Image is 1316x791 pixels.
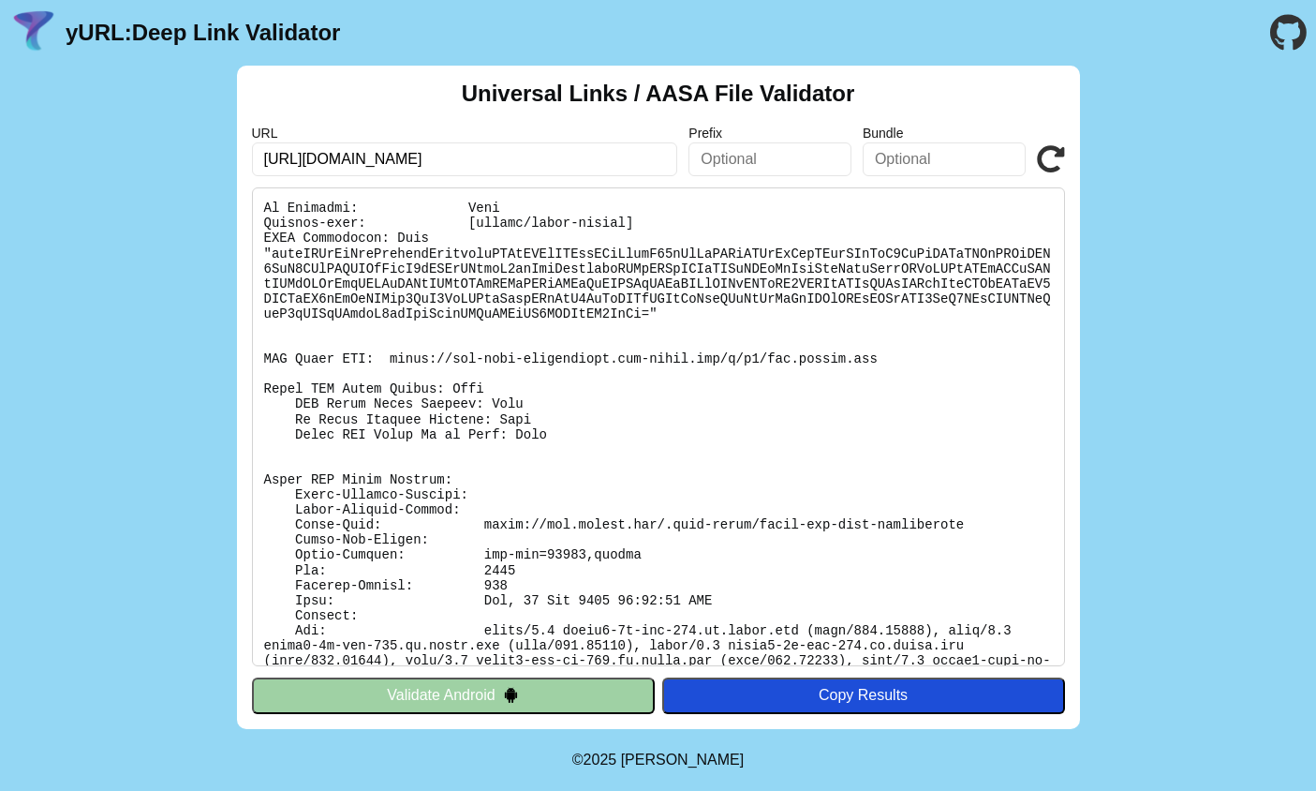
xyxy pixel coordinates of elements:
[572,729,744,791] footer: ©
[9,8,58,57] img: yURL Logo
[252,142,678,176] input: Required
[662,678,1065,713] button: Copy Results
[621,752,745,768] a: Michael Ibragimchayev's Personal Site
[462,81,855,107] h2: Universal Links / AASA File Validator
[66,20,340,46] a: yURL:Deep Link Validator
[672,687,1056,704] div: Copy Results
[252,126,678,141] label: URL
[503,687,519,703] img: droidIcon.svg
[252,678,655,713] button: Validate Android
[863,142,1026,176] input: Optional
[584,752,617,768] span: 2025
[688,142,851,176] input: Optional
[863,126,1026,141] label: Bundle
[252,187,1065,666] pre: Lorem ipsu do: sitam://con.adipis.eli/.sedd-eiusm/tempo-inc-utla-etdoloremag Al Enimadmi: Veni Qu...
[688,126,851,141] label: Prefix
